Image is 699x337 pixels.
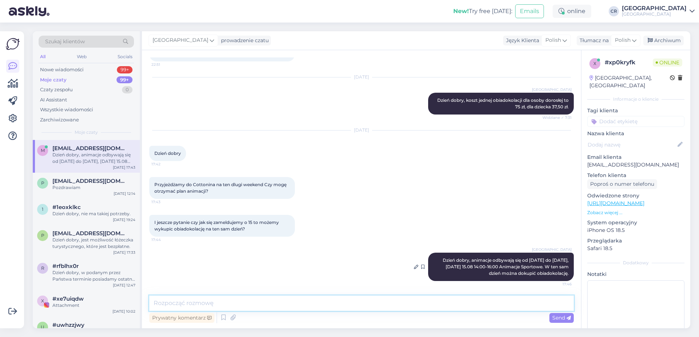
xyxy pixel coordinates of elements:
button: Emails [515,4,544,18]
span: 17:46 [544,281,572,287]
span: Moje czaty [75,129,98,136]
div: Dzień dobry, nie ma takiej potrzeby. [52,210,135,217]
span: 17:42 [151,161,179,167]
span: 17:44 [151,237,179,242]
span: Send [552,314,571,321]
input: Dodać etykietę [587,116,684,127]
div: Moje czaty [40,76,67,84]
div: prowadzenie czatu [218,37,269,44]
div: [DATE] [149,74,574,80]
span: x [41,298,44,304]
div: Poproś o numer telefonu [587,179,657,189]
div: 99+ [117,66,133,73]
span: Dzień dobry, koszt jednej obiadokolacji dla osoby dorosłej to 75 zł, dla dziecka 37,50 zł. [437,97,570,109]
div: [DATE] 19:24 [113,217,135,222]
div: [GEOGRAPHIC_DATA] [622,5,687,11]
img: Askly Logo [6,37,20,51]
span: p [41,180,44,186]
p: Zobacz więcej ... [587,209,684,216]
p: Tagi klienta [587,107,684,115]
div: Wszystkie wiadomości [40,106,93,113]
span: r [41,265,44,271]
div: Archiwum [643,36,684,45]
p: Email klienta [587,153,684,161]
span: martynka.flora@gmail.com [52,145,128,152]
div: [GEOGRAPHIC_DATA], [GEOGRAPHIC_DATA] [589,74,670,89]
div: Czaty zespołu [40,86,73,93]
a: [URL][DOMAIN_NAME] [587,200,644,206]
span: m [41,148,45,153]
div: [DATE] 10:02 [112,309,135,314]
span: [GEOGRAPHIC_DATA] [532,87,572,92]
span: Dzień dobry, animacje odbywają się od [DATE] do [DATE], [DATE] 15.08 14:00-16:00 Animacje Sportow... [443,257,570,276]
span: #xe7uiqdw [52,296,84,302]
div: Web [75,52,88,61]
div: 0 [122,86,133,93]
span: Dzień dobry [154,151,181,156]
p: iPhone OS 18.5 [587,226,684,234]
div: [DATE] 17:33 [113,250,135,255]
div: [DATE] 12:14 [114,191,135,196]
span: Przyjeżdżamy do Cottonina na ten dlugi weekend Czy mogę otrzymać plan animacji? [154,182,288,194]
b: New! [453,8,469,15]
p: System operacyjny [587,219,684,226]
span: Polish [545,36,561,44]
div: [DATE] [149,127,574,133]
p: Przeglądarka [587,237,684,245]
span: Online [653,59,682,67]
div: Język Klienta [503,37,539,44]
span: u [41,324,44,330]
p: Nazwa klienta [587,130,684,137]
div: AI Assistant [40,96,67,104]
span: #1eoxklkc [52,204,81,210]
a: [GEOGRAPHIC_DATA][GEOGRAPHIC_DATA] [622,5,695,17]
span: paulinapatola@wp.pl [52,230,128,237]
div: [GEOGRAPHIC_DATA] [622,11,687,17]
div: Prywatny komentarz [149,313,214,323]
p: [EMAIL_ADDRESS][DOMAIN_NAME] [587,161,684,169]
span: 22:51 [151,62,179,67]
div: Tłumacz na [577,37,609,44]
span: I jeszcze pytanie czy jak się zameldujemy o 15 to możemy wykupic obiadokolację na ten sam dzień? [154,220,280,232]
div: Dzień dobry, animacje odbywają się od [DATE] do [DATE], [DATE] 15.08 14:00-16:00 Animacje Sportow... [52,152,135,165]
p: Odwiedzone strony [587,192,684,200]
div: Nowe wiadomości [40,66,84,73]
div: [DATE] 12:47 [113,282,135,288]
span: 1 [42,206,43,212]
p: Safari 18.5 [587,245,684,252]
div: 99+ [116,76,133,84]
div: Attachment [52,302,135,309]
div: Dodatkowy [587,260,684,266]
span: #rfblhx0r [52,263,79,269]
span: #uwhzzjwy [52,322,84,328]
span: Widziane ✓ 7:31 [542,115,572,120]
span: [GEOGRAPHIC_DATA] [532,247,572,252]
div: Dzień dobry, w podanym przez Państwa terminie posiadamy ostatni wolny pokój typu Comfort Plus ze ... [52,269,135,282]
p: Notatki [587,270,684,278]
div: Dzień dobry, jest możliwość łóżeczka turystycznego, które jest bezpłatne. [52,237,135,250]
span: x [593,61,596,66]
div: All [39,52,47,61]
span: Polish [615,36,631,44]
div: [DATE] 17:43 [113,165,135,170]
div: Informacje o kliencie [587,96,684,103]
span: 17:43 [151,199,179,205]
p: Telefon klienta [587,172,684,179]
div: Socials [116,52,134,61]
span: p [41,233,44,238]
div: Pozdrawiam [52,184,135,191]
span: Szukaj klientów [45,38,85,45]
input: Dodaj nazwę [588,141,676,149]
div: Try free [DATE]: [453,7,512,16]
div: online [553,5,591,18]
span: poreba.przemek@gmail.com [52,178,128,184]
div: CR [609,6,619,16]
div: Zarchiwizowane [40,116,79,124]
span: [GEOGRAPHIC_DATA] [153,36,208,44]
div: # xp0kryfk [605,58,653,67]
